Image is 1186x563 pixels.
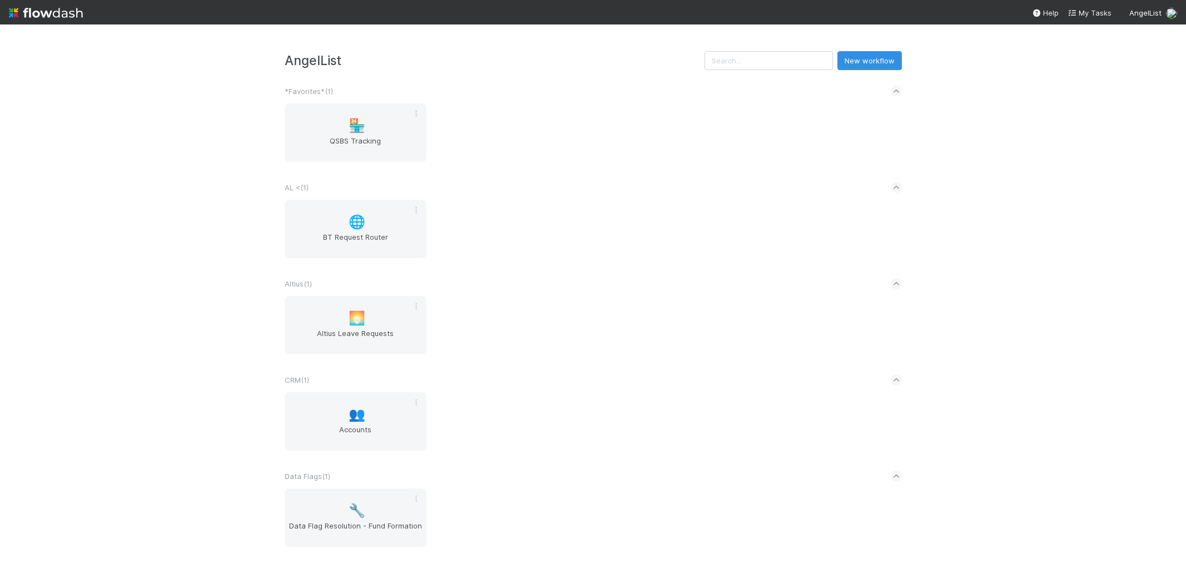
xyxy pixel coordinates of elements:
[285,103,426,162] a: 🏪QSBS Tracking
[1068,7,1111,18] a: My Tasks
[285,376,309,384] span: CRM ( 1 )
[349,407,365,422] span: 👥
[289,424,422,446] span: Accounts
[1166,8,1177,19] img: avatar_cbf6e7c1-1692-464b-bc1b-b8582b2cbdce.png
[289,231,422,254] span: BT Request Router
[285,472,330,481] span: Data Flags ( 1 )
[1068,8,1111,17] span: My Tasks
[289,135,422,157] span: QSBS Tracking
[285,488,426,547] a: 🔧Data Flag Resolution - Fund Formation
[285,183,309,192] span: AL < ( 1 )
[9,3,83,22] img: logo-inverted-e16ddd16eac7371096b0.svg
[1032,7,1059,18] div: Help
[349,118,365,133] span: 🏪
[349,503,365,518] span: 🔧
[349,215,365,229] span: 🌐
[285,87,333,96] span: *Favorites* ( 1 )
[349,311,365,325] span: 🌅
[285,200,426,258] a: 🌐BT Request Router
[289,328,422,350] span: Altius Leave Requests
[285,53,704,68] h3: AngelList
[1129,8,1162,17] span: AngelList
[285,279,312,288] span: Altius ( 1 )
[285,392,426,451] a: 👥Accounts
[704,51,833,70] input: Search...
[837,51,902,70] button: New workflow
[289,520,422,542] span: Data Flag Resolution - Fund Formation
[285,296,426,354] a: 🌅Altius Leave Requests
